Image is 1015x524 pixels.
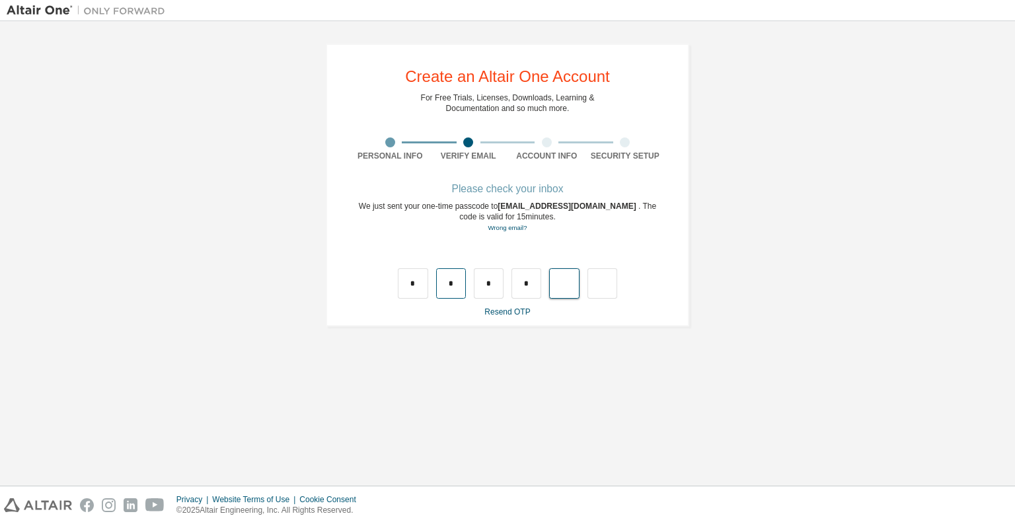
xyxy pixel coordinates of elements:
[176,505,364,516] p: © 2025 Altair Engineering, Inc. All Rights Reserved.
[498,202,638,211] span: [EMAIL_ADDRESS][DOMAIN_NAME]
[507,151,586,161] div: Account Info
[430,151,508,161] div: Verify Email
[405,69,610,85] div: Create an Altair One Account
[421,93,595,114] div: For Free Trials, Licenses, Downloads, Learning & Documentation and so much more.
[145,498,165,512] img: youtube.svg
[351,151,430,161] div: Personal Info
[102,498,116,512] img: instagram.svg
[351,185,664,193] div: Please check your inbox
[80,498,94,512] img: facebook.svg
[488,224,527,231] a: Go back to the registration form
[484,307,530,317] a: Resend OTP
[124,498,137,512] img: linkedin.svg
[299,494,363,505] div: Cookie Consent
[351,201,664,233] div: We just sent your one-time passcode to . The code is valid for 15 minutes.
[4,498,72,512] img: altair_logo.svg
[7,4,172,17] img: Altair One
[176,494,212,505] div: Privacy
[212,494,299,505] div: Website Terms of Use
[586,151,665,161] div: Security Setup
